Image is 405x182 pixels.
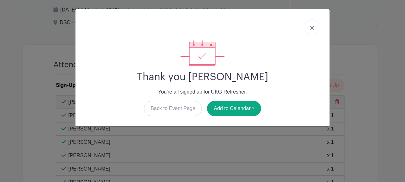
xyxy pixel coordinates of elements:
[81,71,324,83] h2: Thank you [PERSON_NAME]
[144,101,202,116] a: Back to Event Page
[207,101,261,116] button: Add to Calendar
[310,26,314,30] img: close_button-5f87c8562297e5c2d7936805f587ecaba9071eb48480494691a3f1689db116b3.svg
[181,40,224,66] img: signup_complete-c468d5dda3e2740ee63a24cb0ba0d3ce5d8a4ecd24259e683200fb1569d990c8.svg
[81,88,324,96] p: You're all signed up for UKG Refresher.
